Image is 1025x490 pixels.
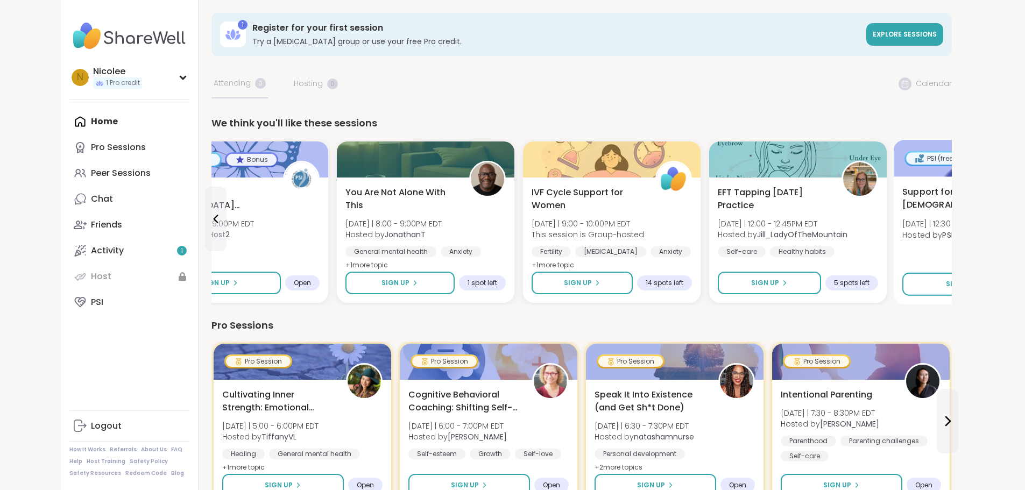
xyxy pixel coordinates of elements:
span: Hosted by [408,431,507,442]
span: Open [294,279,311,287]
a: PSI [69,289,189,315]
div: Self-care [781,451,829,461]
span: [DATE] | 6:30 - 7:30PM EDT [595,421,694,431]
span: Cultivating Inner Strength: Emotional Regulation [222,388,334,414]
b: TiffanyVL [261,431,296,442]
h3: Register for your first session [252,22,860,34]
div: Pro Session [784,356,849,367]
a: Safety Resources [69,470,121,477]
span: Intentional Parenting [781,388,872,401]
div: Bonus [227,154,277,166]
div: Healing [222,449,265,459]
span: 1 Pro credit [106,79,140,88]
div: Nicolee [93,66,142,77]
span: [DATE] | 8:00 - 9:00PM EDT [345,218,442,229]
div: Fertility [532,246,571,257]
span: Hosted by [345,229,442,240]
span: Sign Up [823,480,851,490]
div: 1 [238,20,248,30]
a: About Us [141,446,167,453]
a: Safety Policy [130,458,168,465]
a: Redeem Code [125,470,167,477]
a: How It Works [69,446,105,453]
span: Explore sessions [873,30,937,39]
span: Speak It Into Existence (and Get Sh*t Done) [595,388,706,414]
span: Open [357,481,374,489]
span: 1 spot left [468,279,497,287]
a: FAQ [171,446,182,453]
span: Sign Up [945,279,974,289]
div: Self-esteem [408,449,465,459]
span: Hosted by [781,418,879,429]
span: Open [543,481,560,489]
img: natashamnurse [720,365,753,398]
span: 14 spots left [646,279,683,287]
div: Personal development [595,449,685,459]
div: Pro Session [226,356,291,367]
span: EFT Tapping [DATE] Practice [718,186,830,212]
b: [PERSON_NAME] [820,418,879,429]
span: Sign Up [451,480,479,490]
span: Sign Up [751,278,779,288]
div: General mental health [345,246,436,257]
h3: Try a [MEDICAL_DATA] group or use your free Pro credit. [252,36,860,47]
button: Sign Up [532,272,633,294]
span: 5 spots left [834,279,870,287]
a: Explore sessions [866,23,943,46]
img: Jill_LadyOfTheMountain [843,162,876,196]
a: Activity1 [69,238,189,264]
span: Perinatal [MEDICAL_DATA] Support for Survivors [159,186,271,212]
span: Sign Up [265,480,293,490]
div: PSI [91,296,103,308]
span: Open [729,481,746,489]
span: [DATE] | 9:00 - 10:00PM EDT [532,218,644,229]
b: [PERSON_NAME] [448,431,507,442]
a: Pro Sessions [69,134,189,160]
div: Pro Session [412,356,477,367]
div: Peer Sessions [91,167,151,179]
img: TiffanyVL [348,365,381,398]
span: You Are Not Alone With This [345,186,457,212]
span: Sign Up [637,480,665,490]
img: Natasha [906,365,939,398]
span: [DATE] | 6:00 - 7:00PM EDT [408,421,507,431]
div: Chat [91,193,113,205]
span: IVF Cycle Support for Women [532,186,644,212]
a: Host [69,264,189,289]
div: Healthy habits [770,246,835,257]
span: Hosted by [902,229,1001,240]
a: Chat [69,186,189,212]
a: Help [69,458,82,465]
div: Self-care [718,246,766,257]
button: Sign Up [159,272,281,294]
div: General mental health [269,449,360,459]
div: Self-love [515,449,561,459]
span: Hosted by [222,431,319,442]
img: ShareWell Nav Logo [69,17,189,55]
span: Sign Up [564,278,592,288]
span: [DATE] | 12:30 - 2:00PM EDT [902,218,1001,229]
div: Friends [91,219,122,231]
div: Activity [91,245,124,257]
button: Sign Up [718,272,821,294]
div: PSI (free) [906,152,964,164]
div: Host [91,271,111,282]
b: JonathanT [385,229,426,240]
span: [DATE] | 7:30 - 8:30PM EDT [781,408,879,418]
img: Fausta [534,365,567,398]
a: Referrals [110,446,137,453]
div: Pro Sessions [211,318,952,333]
b: Jill_LadyOfTheMountain [757,229,847,240]
div: Anxiety [441,246,481,257]
span: Open [915,481,932,489]
span: Sign Up [381,278,409,288]
div: Growth [470,449,511,459]
a: Friends [69,212,189,238]
img: PSIHost2 [285,162,318,196]
a: Peer Sessions [69,160,189,186]
div: Parenthood [781,436,836,446]
b: PSIHost2 [942,229,974,240]
span: [DATE] | 5:00 - 6:00PM EDT [222,421,319,431]
div: Parenting challenges [840,436,928,446]
a: Host Training [87,458,125,465]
